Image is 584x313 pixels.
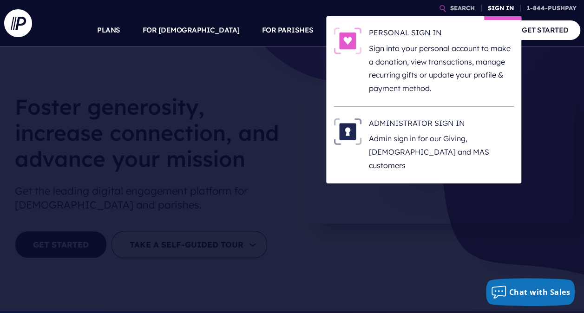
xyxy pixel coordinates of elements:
h6: ADMINISTRATOR SIGN IN [369,118,514,132]
a: EXPLORE [399,14,432,46]
a: FOR [DEMOGRAPHIC_DATA] [143,14,240,46]
a: SOLUTIONS [336,14,377,46]
img: ADMINISTRATOR SIGN IN - Illustration [334,118,361,145]
a: COMPANY [454,14,488,46]
img: PERSONAL SIGN IN - Illustration [334,27,361,54]
span: Chat with Sales [509,287,571,297]
a: GET STARTED [510,20,580,39]
h6: PERSONAL SIGN IN [369,27,514,41]
a: PERSONAL SIGN IN - Illustration PERSONAL SIGN IN Sign into your personal account to make a donati... [334,27,514,95]
a: ADMINISTRATOR SIGN IN - Illustration ADMINISTRATOR SIGN IN Admin sign in for our Giving, [DEMOGRA... [334,118,514,172]
a: PLANS [97,14,120,46]
p: Admin sign in for our Giving, [DEMOGRAPHIC_DATA] and MAS customers [369,132,514,172]
a: FOR PARISHES [262,14,314,46]
button: Chat with Sales [486,278,575,306]
p: Sign into your personal account to make a donation, view transactions, manage recurring gifts or ... [369,42,514,95]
